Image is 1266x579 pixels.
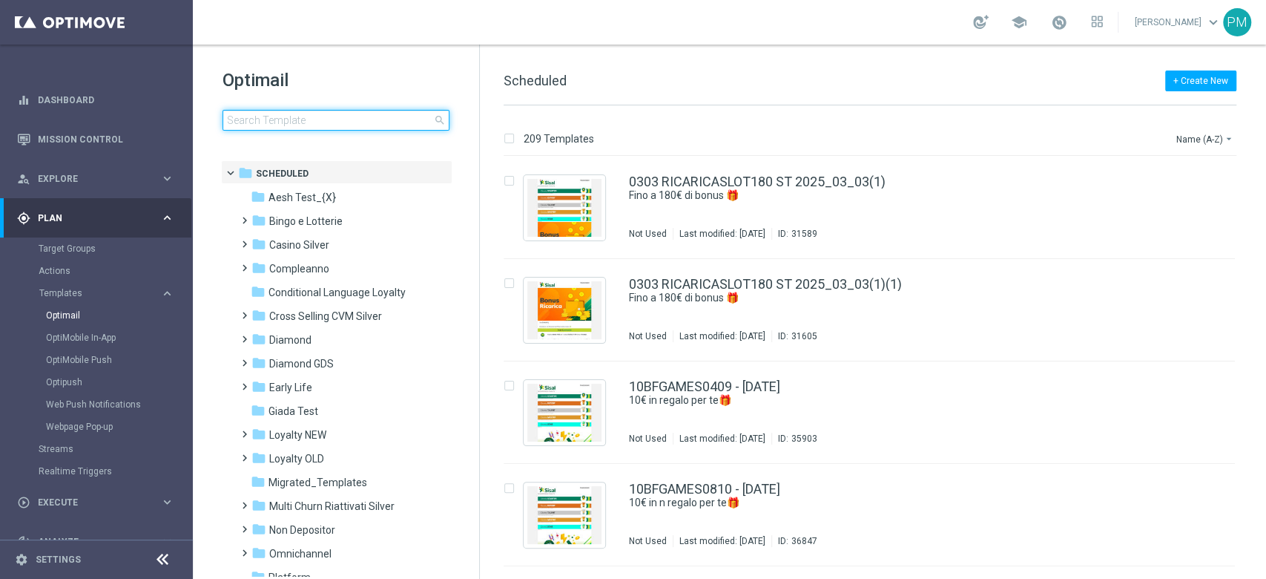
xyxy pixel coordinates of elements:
[504,73,567,88] span: Scheduled
[251,332,266,347] i: folder
[17,94,30,107] i: equalizer
[251,522,266,537] i: folder
[434,114,446,126] span: search
[222,68,449,92] h1: Optimail
[268,405,318,418] span: Giada Test
[251,379,266,394] i: folder
[38,80,174,120] a: Dashboard
[38,120,174,159] a: Mission Control
[791,330,817,342] div: 31605
[1175,130,1236,148] button: Name (A-Z)arrow_drop_down
[269,238,329,252] span: Casino Silver
[629,278,902,291] a: 0303 RICARICASLOT180 ST 2025_03_03(1)(1)
[269,333,311,347] span: Diamond
[268,191,336,204] span: Aesh Test_{X}
[791,433,817,445] div: 35903
[629,291,1138,305] a: Fino a 180€ di bonus 🎁​
[251,261,266,275] i: folder
[17,496,160,509] div: Execute
[39,238,191,260] div: Target Groups
[222,110,449,131] input: Search Template
[160,495,174,509] i: keyboard_arrow_right
[269,500,395,513] span: Multi Churn Riattivati Silver
[629,482,780,496] a: 10BFGAMES0810 - [DATE]
[269,215,343,228] span: Bingo e Lotterie
[489,259,1263,362] div: Press SPACE to select this row.
[251,451,266,465] i: folder
[629,189,1173,203] div: Fino a 180€ di bonus 🎁​
[46,421,154,433] a: Webpage Pop-up
[15,553,28,566] i: settings
[251,427,266,442] i: folder
[673,433,771,445] div: Last modified: [DATE]
[39,287,175,299] button: Templates keyboard_arrow_right
[251,213,266,228] i: folder
[16,173,175,185] button: person_search Explore keyboard_arrow_right
[269,381,312,394] span: Early Life
[251,546,266,560] i: folder
[1223,133,1235,145] i: arrow_drop_down
[38,498,160,507] span: Execute
[39,282,191,438] div: Templates
[527,179,601,237] img: 31589.jpeg
[527,384,601,442] img: 35903.jpeg
[39,460,191,482] div: Realtime Triggers
[269,428,326,442] span: Loyalty NEW
[46,310,154,321] a: Optimail
[16,212,175,224] div: gps_fixed Plan keyboard_arrow_right
[673,228,771,240] div: Last modified: [DATE]
[1011,14,1027,30] span: school
[269,452,324,465] span: Loyalty OLD
[673,535,771,547] div: Last modified: [DATE]
[16,94,175,106] button: equalizer Dashboard
[1165,71,1236,91] button: + Create New
[160,211,174,225] i: keyboard_arrow_right
[771,330,817,342] div: ID:
[527,486,601,544] img: 36847.jpeg
[46,399,154,410] a: Web Push Notifications
[46,327,191,349] div: OptiMobile In-App
[629,189,1138,203] a: Fino a 180€ di bonus 🎁​
[39,243,154,255] a: Target Groups
[16,134,175,145] button: Mission Control
[629,496,1138,510] a: 10€ in n regalo per te🎁
[771,228,817,240] div: ID:
[16,536,175,548] button: track_changes Analyze keyboard_arrow_right
[489,157,1263,259] div: Press SPACE to select this row.
[17,172,30,186] i: person_search
[17,535,160,549] div: Analyze
[1205,14,1222,30] span: keyboard_arrow_down
[673,330,771,342] div: Last modified: [DATE]
[269,523,335,537] span: Non Depositor
[39,438,191,460] div: Streams
[251,284,266,299] i: folder
[527,281,601,339] img: 31605.jpeg
[791,535,817,547] div: 36847
[17,535,30,549] i: track_changes
[251,189,266,204] i: folder
[251,498,266,513] i: folder
[629,330,667,342] div: Not Used
[17,172,160,186] div: Explore
[629,393,1138,408] a: 10€ in regalo per te🎁
[46,349,191,371] div: OptiMobile Push
[17,80,174,120] div: Dashboard
[46,371,191,393] div: Optipush
[524,132,594,145] p: 209 Templates
[251,308,266,323] i: folder
[269,547,332,560] span: Omnichannel
[629,380,780,393] a: 10BFGAMES0409 - [DATE]
[1223,8,1251,36] div: PM
[629,291,1173,305] div: Fino a 180€ di bonus 🎁​
[629,175,886,189] a: 0303 RICARICASLOT180 ST 2025_03_03(1)
[46,393,191,416] div: Web Push Notifications
[238,166,253,180] i: folder
[17,496,30,509] i: play_circle_outline
[629,393,1173,408] div: 10€ in regalo per te🎁
[251,237,266,252] i: folder
[39,265,154,277] a: Actions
